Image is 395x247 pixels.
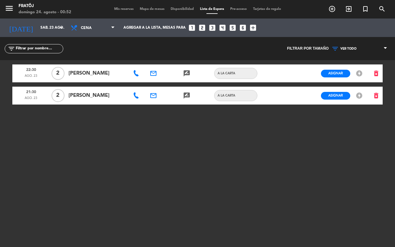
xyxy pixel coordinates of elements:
button: offline_bolt [354,69,365,77]
span: Mis reservas [111,7,137,11]
i: add_circle_outline [328,5,336,13]
span: [PERSON_NAME] [69,69,126,77]
button: offline_bolt [354,92,365,100]
i: search [378,5,386,13]
span: Asignar [328,93,343,98]
button: delete_forever [370,90,383,101]
span: Tarjetas de regalo [250,7,284,11]
i: offline_bolt [355,92,363,99]
span: 2 [52,89,64,102]
i: looks_one [188,24,196,32]
button: Asignar [321,92,350,100]
i: offline_bolt [355,70,363,77]
div: domingo 24. agosto - 00:52 [19,9,71,15]
i: delete_forever [372,92,380,99]
button: Asignar [321,70,350,77]
span: ago. 23 [15,96,48,104]
span: Filtrar por tamaño [287,46,329,52]
i: looks_6 [239,24,247,32]
i: rate_review [183,70,190,77]
button: delete_forever [370,68,383,79]
span: 21:30 [15,88,48,96]
span: Asignar [328,71,343,76]
span: VER TODO [340,47,356,51]
span: 22:30 [15,66,48,74]
span: Lista de Espera [197,7,227,11]
span: A LA CARTA [214,93,238,98]
span: Disponibilidad [168,7,197,11]
span: Agregar a la lista, mesas para [123,26,186,30]
div: Fratöj [19,3,71,9]
i: turned_in_not [362,5,369,13]
i: email [150,70,157,77]
input: Filtrar por nombre... [15,45,63,52]
span: [PERSON_NAME] [69,92,126,100]
span: 2 [52,67,64,80]
i: exit_to_app [345,5,352,13]
span: Cena [81,22,110,34]
span: Pre-acceso [227,7,250,11]
i: looks_4 [218,24,227,32]
i: looks_3 [208,24,216,32]
i: filter_list [8,45,15,52]
i: delete_forever [372,70,380,77]
i: [DATE] [5,21,37,35]
i: looks_5 [229,24,237,32]
i: rate_review [183,92,190,99]
span: ago. 23 [15,73,48,81]
i: arrow_drop_down [57,24,65,31]
button: menu [5,4,14,15]
span: A LA CARTA [214,71,238,76]
i: email [150,92,157,99]
i: looks_two [198,24,206,32]
i: add_box [249,24,257,32]
i: menu [5,4,14,13]
span: Mapa de mesas [137,7,168,11]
